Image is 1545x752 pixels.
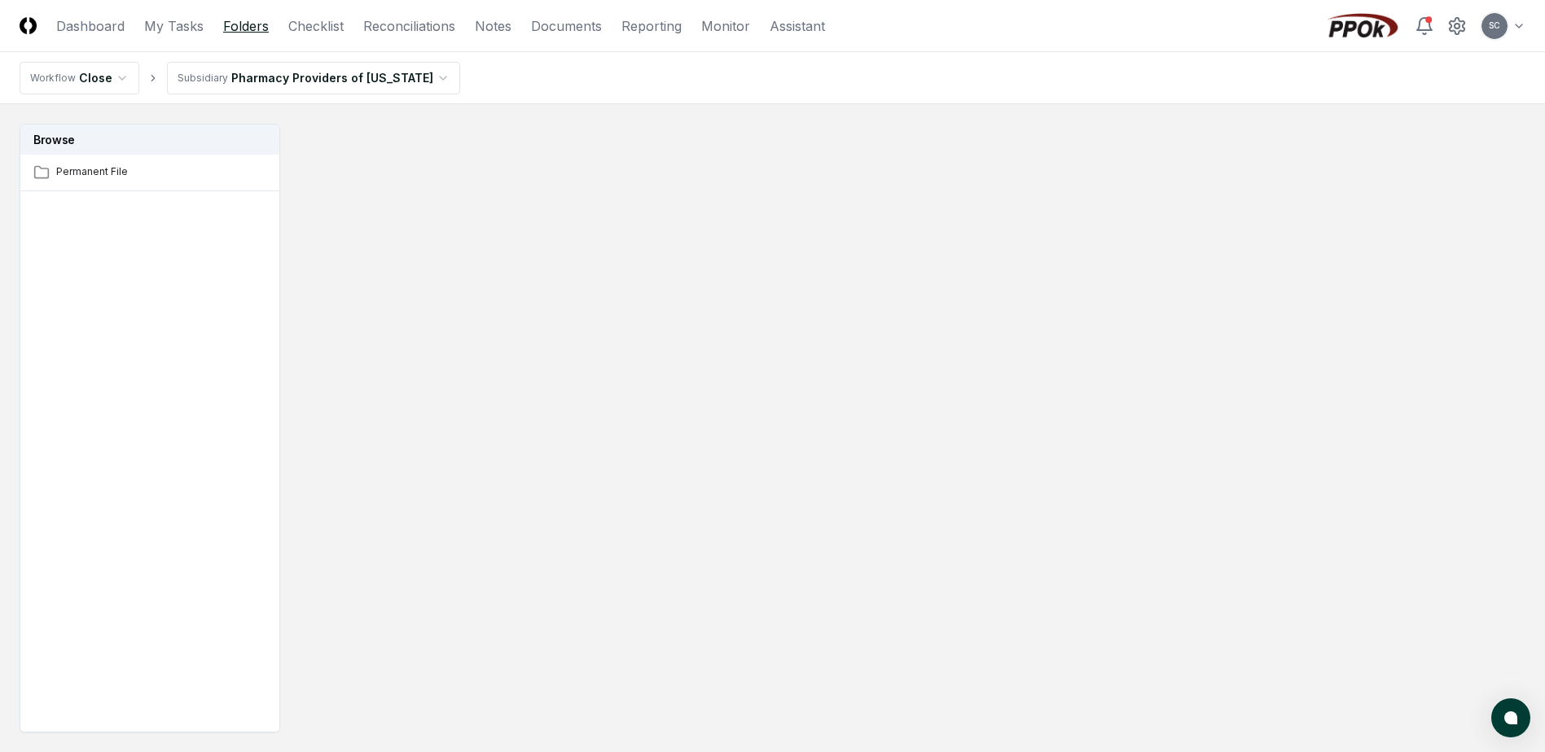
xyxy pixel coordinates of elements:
[621,16,682,36] a: Reporting
[475,16,511,36] a: Notes
[288,16,344,36] a: Checklist
[223,16,269,36] a: Folders
[30,71,76,85] div: Workflow
[1323,13,1402,39] img: PPOk logo
[20,17,37,34] img: Logo
[1480,11,1509,41] button: SC
[363,16,455,36] a: Reconciliations
[770,16,825,36] a: Assistant
[20,62,460,94] nav: breadcrumb
[178,71,228,85] div: Subsidiary
[20,155,281,190] a: Permanent File
[56,164,268,179] span: Permanent File
[701,16,750,36] a: Monitor
[1489,20,1500,32] span: SC
[531,16,602,36] a: Documents
[56,16,125,36] a: Dashboard
[1491,698,1530,737] button: atlas-launcher
[144,16,204,36] a: My Tasks
[20,125,279,155] h3: Browse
